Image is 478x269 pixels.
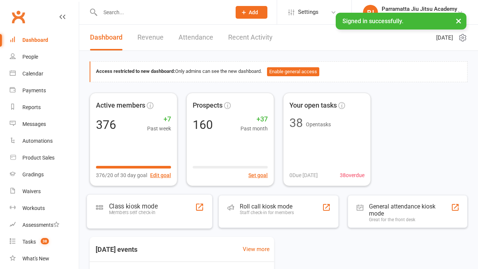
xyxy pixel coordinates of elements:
div: General attendance kiosk mode [369,203,451,217]
span: Prospects [193,100,223,111]
a: Attendance [179,25,213,50]
div: 376 [96,119,116,131]
div: 38 [289,117,303,129]
span: +37 [240,114,268,125]
span: 38 [41,238,49,244]
div: Tasks [22,239,36,245]
div: PJ [363,5,378,20]
div: Members self check-in [109,210,158,215]
div: Roll call kiosk mode [240,203,294,210]
div: 160 [193,119,213,131]
a: View more [243,245,270,254]
div: Parramatta Jiu Jitsu Academy [382,6,457,12]
div: Class kiosk mode [109,202,158,210]
input: Search... [98,7,226,18]
span: Settings [298,4,319,21]
div: Automations [22,138,53,144]
a: People [10,49,79,65]
span: Signed in successfully. [342,18,403,25]
a: Dashboard [90,25,122,50]
a: Gradings [10,166,79,183]
a: Automations [10,133,79,149]
span: 376/20 of 30 day goal [96,171,147,179]
span: Open tasks [306,121,331,127]
a: Messages [10,116,79,133]
div: Staff check-in for members [240,210,294,215]
button: Enable general access [267,67,319,76]
div: Dashboard [22,37,48,43]
a: Revenue [137,25,164,50]
span: 0 Due [DATE] [289,171,318,179]
a: Dashboard [10,32,79,49]
h3: [DATE] events [90,243,143,256]
div: Only admins can see the new dashboard. [96,67,462,76]
button: × [452,13,465,29]
button: Add [236,6,267,19]
a: Workouts [10,200,79,217]
span: 38 overdue [340,171,364,179]
a: Recent Activity [228,25,273,50]
span: Active members [96,100,145,111]
a: Calendar [10,65,79,82]
div: Assessments [22,222,59,228]
span: Past week [147,124,171,133]
div: Product Sales [22,155,55,161]
span: Your open tasks [289,100,337,111]
div: Gradings [22,171,44,177]
span: Add [249,9,258,15]
span: Past month [240,124,268,133]
div: Waivers [22,188,41,194]
div: People [22,54,38,60]
div: Payments [22,87,46,93]
button: Edit goal [150,171,171,179]
div: Workouts [22,205,45,211]
strong: Access restricted to new dashboard: [96,68,175,74]
a: What's New [10,250,79,267]
a: Product Sales [10,149,79,166]
div: What's New [22,256,49,262]
div: Reports [22,104,41,110]
span: +7 [147,114,171,125]
a: Waivers [10,183,79,200]
a: Reports [10,99,79,116]
div: Great for the front desk [369,217,451,222]
div: Parramatta Jiu Jitsu Academy [382,12,457,19]
a: Assessments [10,217,79,234]
a: Payments [10,82,79,99]
div: Calendar [22,71,43,77]
span: [DATE] [436,33,453,42]
div: Messages [22,121,46,127]
button: Set goal [248,171,268,179]
a: Tasks 38 [10,234,79,250]
a: Clubworx [9,7,28,26]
